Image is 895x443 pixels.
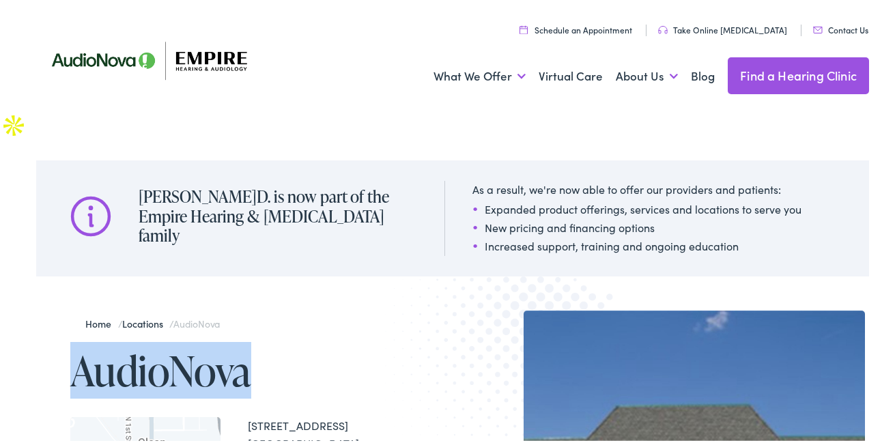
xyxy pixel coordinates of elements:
div: As a result, we're now able to offer our providers and patients: [472,178,801,195]
a: Blog [691,48,715,99]
img: utility icon [813,24,823,31]
li: Expanded product offerings, services and locations to serve you [472,198,801,214]
a: Take Online [MEDICAL_DATA] [658,21,787,33]
li: New pricing and financing options [472,216,801,233]
a: What We Offer [434,48,526,99]
span: AudioNova [173,314,220,328]
a: Schedule an Appointment [520,21,632,33]
span: / / [85,314,220,328]
img: utility icon [520,23,528,31]
a: Contact Us [813,21,868,33]
a: About Us [616,48,678,99]
a: Virtual Care [539,48,603,99]
h1: AudioNova [70,345,453,390]
a: Home [85,314,117,328]
li: Increased support, training and ongoing education [472,235,801,251]
img: utility icon [658,23,668,31]
a: Locations [122,314,169,328]
h2: [PERSON_NAME]D. is now part of the Empire Hearing & [MEDICAL_DATA] family [139,184,417,243]
a: Find a Hearing Clinic [728,55,869,91]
